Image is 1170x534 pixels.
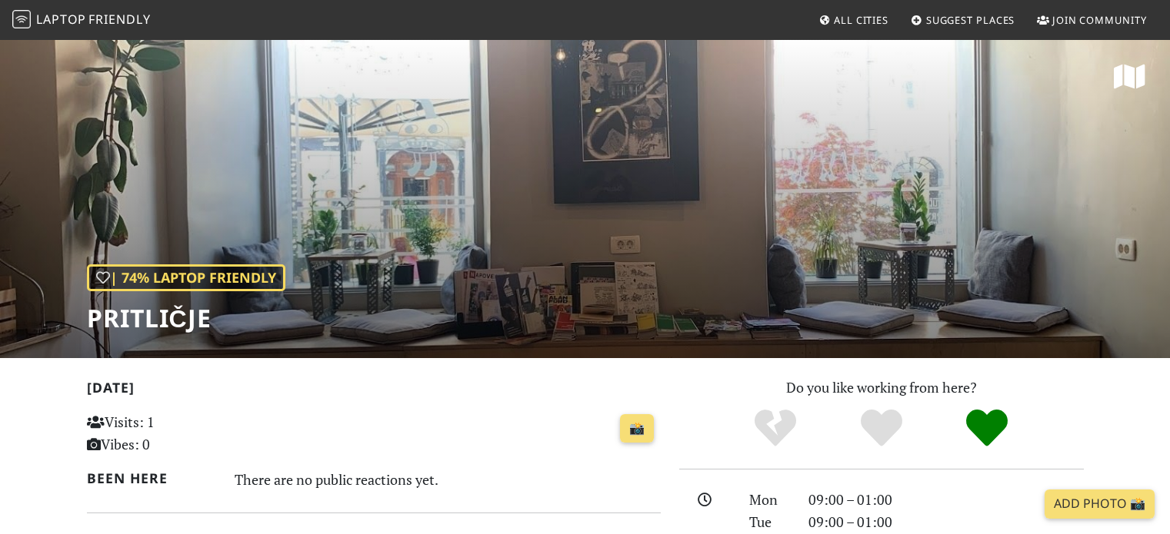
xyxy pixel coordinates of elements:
[87,380,661,402] h2: [DATE]
[828,407,935,449] div: Yes
[87,303,285,333] h1: Pritličje
[722,407,828,449] div: No
[926,13,1015,27] span: Suggest Places
[812,6,895,34] a: All Cities
[12,7,151,34] a: LaptopFriendly LaptopFriendly
[620,414,654,443] a: 📸
[87,411,266,456] p: Visits: 1 Vibes: 0
[87,264,285,291] div: | 74% Laptop Friendly
[934,407,1040,449] div: Definitely!
[740,489,798,511] div: Mon
[905,6,1022,34] a: Suggest Places
[799,489,1093,511] div: 09:00 – 01:00
[740,511,798,533] div: Tue
[799,511,1093,533] div: 09:00 – 01:00
[235,467,661,492] div: There are no public reactions yet.
[679,376,1084,399] p: Do you like working from here?
[12,10,31,28] img: LaptopFriendly
[1031,6,1153,34] a: Join Community
[36,11,86,28] span: Laptop
[834,13,888,27] span: All Cities
[88,11,150,28] span: Friendly
[1052,13,1147,27] span: Join Community
[87,470,217,486] h2: Been here
[1045,489,1155,519] a: Add Photo 📸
